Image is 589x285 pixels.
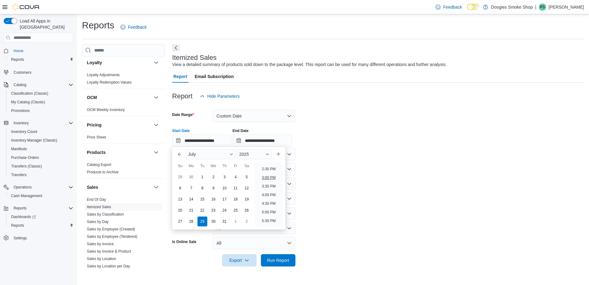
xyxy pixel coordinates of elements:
span: Products to Archive [87,170,119,175]
a: Sales by Day [87,220,109,224]
div: day-14 [186,194,196,204]
div: day-11 [231,183,241,193]
button: Purchase Orders [6,153,76,162]
a: Transfers (Classic) [9,163,44,170]
span: Inventory Manager (Classic) [9,137,73,144]
div: Button. Open the year selector. 2025 is currently selected. [237,149,272,159]
li: 2:30 PM [259,165,278,173]
span: July [188,152,196,157]
button: Next month [273,149,283,159]
span: Customers [11,68,73,76]
span: Reports [11,204,73,212]
span: Export [226,254,253,266]
button: OCM [152,94,160,101]
a: Purchase Orders [9,154,42,161]
h3: Products [87,149,106,155]
span: Cash Management [9,192,73,200]
span: Feedback [128,24,147,30]
div: Loyalty [82,71,165,89]
li: 5:30 PM [259,217,278,225]
button: Operations [11,184,34,191]
a: Catalog Export [87,163,111,167]
span: Catalog [14,82,26,87]
a: Sales by Classification [87,212,124,217]
button: Operations [1,183,76,192]
div: day-8 [197,183,207,193]
a: End Of Day [87,197,106,202]
div: day-1 [231,217,241,226]
a: Sales by Invoice [87,242,114,246]
span: Feedback [443,4,462,10]
div: day-30 [209,217,218,226]
div: Products [82,161,165,178]
a: Price Sheet [87,135,106,139]
span: Sales by Location per Day [87,264,130,269]
div: day-1 [197,172,207,182]
li: 3:30 PM [259,183,278,190]
a: Settings [11,234,29,242]
div: Button. Open the month selector. July is currently selected. [186,149,236,159]
li: 6:00 PM [259,226,278,233]
span: My Catalog (Classic) [9,98,73,106]
button: Transfers (Classic) [6,162,76,171]
div: day-7 [186,183,196,193]
button: Inventory [1,119,76,127]
button: Previous Month [175,149,185,159]
div: day-23 [209,205,218,215]
span: Hide Parameters [207,93,240,99]
span: 2025 [239,152,249,157]
div: day-29 [175,172,185,182]
ul: Time [255,162,283,227]
div: day-5 [242,172,252,182]
div: day-28 [186,217,196,226]
button: Reports [1,204,76,213]
h3: Report [172,93,193,100]
div: day-27 [175,217,185,226]
button: Pricing [87,122,151,128]
span: PS [540,3,545,11]
span: Sales by Employee (Created) [87,227,135,232]
div: day-13 [175,194,185,204]
img: Cova [12,4,40,10]
button: My Catalog (Classic) [6,98,76,106]
span: Inventory Manager (Classic) [11,138,57,143]
button: Customers [1,68,76,76]
li: 5:00 PM [259,209,278,216]
h1: Reports [82,19,114,31]
label: Is Online Sale [172,239,197,244]
p: Doogies Smoke Shop [491,3,533,11]
a: My Catalog (Classic) [9,98,48,106]
button: Classification (Classic) [6,89,76,98]
div: Su [175,161,185,171]
div: day-9 [209,183,218,193]
span: Reports [14,206,26,211]
a: Reports [9,222,26,229]
div: day-2 [242,217,252,226]
p: | [535,3,536,11]
li: 3:00 PM [259,174,278,181]
div: day-30 [186,172,196,182]
div: day-19 [242,194,252,204]
span: Transfers (Classic) [11,164,42,169]
span: Promotions [11,108,30,113]
a: Inventory Manager (Classic) [9,137,60,144]
span: Settings [11,234,73,242]
a: Feedback [118,21,149,33]
a: Promotions [9,107,32,114]
label: Date Range [172,112,194,117]
span: Reports [9,222,73,229]
li: 4:30 PM [259,200,278,207]
a: Reports [9,56,26,63]
span: Operations [11,184,73,191]
span: Sales by Invoice & Product [87,249,131,254]
div: day-26 [242,205,252,215]
a: Sales by Location per Day [87,264,130,268]
a: Customers [11,69,34,76]
div: day-3 [220,172,230,182]
input: Press the down key to enter a popover containing a calendar. Press the escape key to close the po... [172,134,231,147]
a: Home [11,47,26,55]
label: Start Date [172,128,190,133]
span: Price Sheet [87,135,106,140]
nav: Complex example [4,44,73,258]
